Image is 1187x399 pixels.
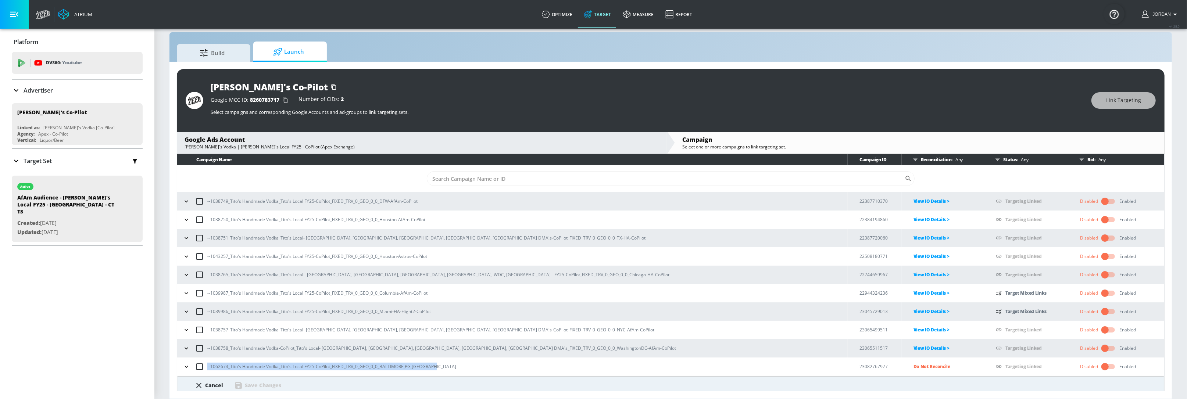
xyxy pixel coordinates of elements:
[43,125,115,131] div: [PERSON_NAME]'s Vodka [Co-Pilot]
[1076,154,1161,165] div: Bid:
[1018,156,1029,163] p: Any
[1119,308,1136,315] div: Enabled
[1005,235,1042,241] a: Targeting Linked
[914,362,984,371] p: Do Not Reconcile
[1080,327,1098,333] div: Disabled
[1080,216,1098,223] div: Disabled
[234,381,281,390] div: Save Changes
[914,215,984,224] p: View IO Details >
[859,308,902,315] p: 23045729013
[12,149,143,173] div: Target Set
[207,308,431,315] p: --1039986_Tito's Handmade Vodka_Tito's Local FY25-CoPilot_FIXED_TRV_0_GEO_0_0_Miami-HA-Flight2-Co...
[1005,272,1042,278] a: Targeting Linked
[848,154,902,165] th: Campaign ID
[1080,345,1098,352] div: Disabled
[1080,272,1098,278] div: Disabled
[859,289,902,297] p: 22944324236
[177,154,848,165] th: Campaign Name
[859,271,902,278] p: 22744659967
[1080,290,1098,296] div: Disabled
[245,382,281,389] div: Save Changes
[914,289,984,297] p: View IO Details >
[1005,253,1042,259] a: Targeting Linked
[17,137,36,143] div: Vertical:
[185,144,659,150] div: [PERSON_NAME]'s Vodka | [PERSON_NAME]'s Local FY25 - CoPilot (Apex Exchange)
[1005,289,1047,297] p: Target Mixed Links
[1080,235,1098,241] div: Disabled
[194,381,223,390] div: Cancel
[207,344,676,352] p: --1038758_Tito's Handmade Vodka-CoPilot_Tito's Local- [GEOGRAPHIC_DATA], [GEOGRAPHIC_DATA], [GEOG...
[62,59,82,66] p: Youtube
[17,229,42,236] span: Updated:
[298,97,344,104] div: Number of CIDs:
[207,326,654,334] p: --1038757_Tito's Handmade Vodka_Tito's Local- [GEOGRAPHIC_DATA], [GEOGRAPHIC_DATA], [GEOGRAPHIC_D...
[952,156,963,163] p: Any
[1005,307,1047,316] p: Target Mixed Links
[341,96,344,103] span: 2
[207,271,669,278] p: --1038765_Tito's Handmade Vodka_Tito's Local - [GEOGRAPHIC_DATA], [GEOGRAPHIC_DATA], [GEOGRAPHIC_...
[914,344,984,352] p: View IO Details >
[1119,198,1136,205] div: Enabled
[859,326,902,334] p: 23065499511
[992,154,1068,165] div: Status:
[46,59,82,67] p: DV360:
[207,216,425,223] p: --1038750_Tito's Handmade Vodka_Tito's Local FY25-CoPilot_FIXED_TRV_0_GEO_0_0_Houston-AfAm-CoPilot
[1142,10,1180,19] button: Jordan
[205,382,223,389] div: Cancel
[17,219,40,226] span: Created:
[914,307,984,316] p: View IO Details >
[859,344,902,352] p: 23065511517
[617,1,659,28] a: measure
[578,1,617,28] a: Target
[1005,345,1042,351] a: Targeting Linked
[1119,363,1136,370] div: Enabled
[250,96,279,103] span: 8260783717
[427,171,905,186] input: Search Campaign Name or ID
[427,171,915,186] div: Search CID Name or Number
[914,326,984,334] div: View IO Details >
[17,125,40,131] div: Linked as:
[914,252,984,260] p: View IO Details >
[207,234,646,242] p: --1038751_Tito's Handmade Vodka_Tito's Local- [GEOGRAPHIC_DATA], [GEOGRAPHIC_DATA], [GEOGRAPHIC_D...
[1119,216,1136,223] div: Enabled
[1150,12,1171,17] span: login as: jordan.patrick@zefr.com
[1119,253,1136,260] div: Enabled
[184,44,240,62] span: Build
[682,144,1157,150] div: Select one or more campaigns to link targeting set.
[17,109,87,116] div: [PERSON_NAME]'s Co-Pilot
[261,43,317,61] span: Launch
[12,103,143,145] div: [PERSON_NAME]'s Co-PilotLinked as:[PERSON_NAME]'s Vodka [Co-Pilot]Agency:Apex - Co-PilotVertical:...
[659,1,698,28] a: Report
[1080,253,1098,260] div: Disabled
[211,97,291,104] div: Google MCC ID:
[859,197,902,205] p: 22387710370
[177,132,666,154] div: Google Ads Account[PERSON_NAME]'s Vodka | [PERSON_NAME]'s Local FY25 - CoPilot (Apex Exchange)
[859,252,902,260] p: 22508180771
[24,157,52,165] p: Target Set
[71,11,92,18] div: Atrium
[24,86,53,94] p: Advertiser
[1005,363,1042,370] a: Targeting Linked
[17,228,120,237] p: [DATE]
[914,234,984,242] div: View IO Details >
[1005,216,1042,223] a: Targeting Linked
[1080,308,1098,315] div: Disabled
[1080,198,1098,205] div: Disabled
[1119,327,1136,333] div: Enabled
[207,289,428,297] p: --1039987_Tito's Handmade Vodka_Tito's Local FY25-CoPilot_FIXED_TRV_0_GEO_0_0_Columbia-AfAm-CoPilot
[1119,235,1136,241] div: Enabled
[914,270,984,279] p: View IO Details >
[40,137,64,143] div: Liquor/Beer
[536,1,578,28] a: optimize
[211,81,328,93] div: [PERSON_NAME]'s Co-Pilot
[914,197,984,205] div: View IO Details >
[17,131,35,137] div: Agency:
[12,176,143,242] div: activeAfAm Audience - [PERSON_NAME]'s Local FY25 - [GEOGRAPHIC_DATA] - CT TSCreated:[DATE]Updated...
[211,109,1084,115] p: Select campaigns and corresponding Google Accounts and ad-groups to link targeting sets.
[859,216,902,223] p: 22384194860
